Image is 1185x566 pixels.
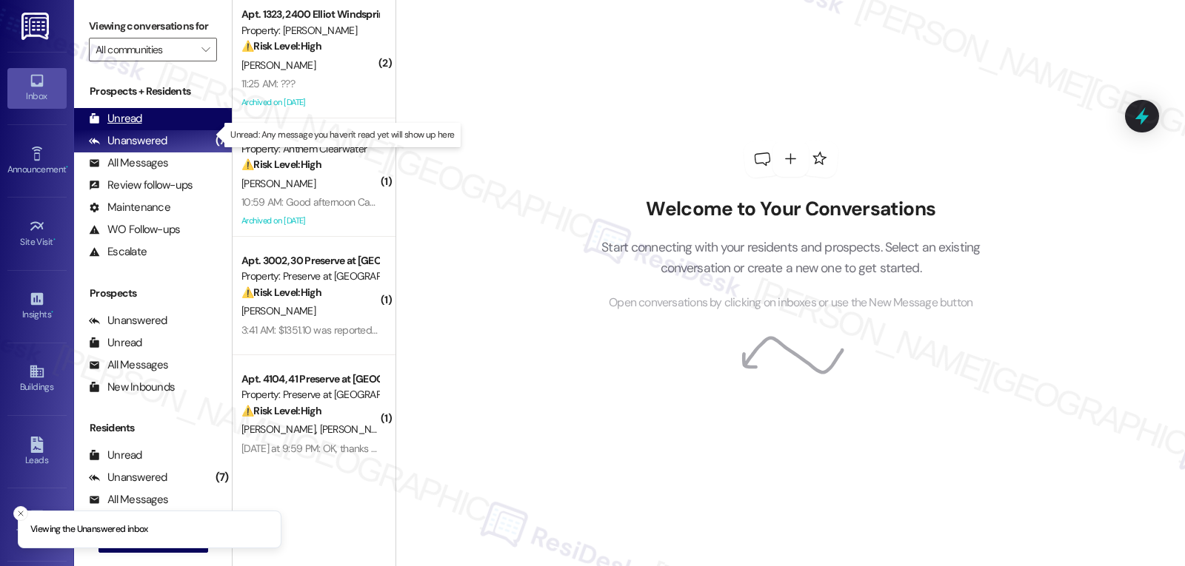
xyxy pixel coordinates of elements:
[230,129,454,141] p: Unread: Any message you haven't read yet will show up here
[89,111,142,127] div: Unread
[579,237,1003,279] p: Start connecting with your residents and prospects. Select an existing conversation or create a n...
[7,286,67,326] a: Insights •
[241,141,378,157] div: Property: Anthem Clearwater
[89,178,193,193] div: Review follow-ups
[579,198,1003,221] h2: Welcome to Your Conversations
[7,214,67,254] a: Site Visit •
[30,523,148,536] p: Viewing the Unanswered inbox
[89,470,167,485] div: Unanswered
[89,357,168,373] div: All Messages
[241,442,790,455] div: [DATE] at 9:59 PM: OK, thanks for your advice. Regarding the clogged bathtub, can we call a maint...
[74,420,232,436] div: Residents
[89,492,168,508] div: All Messages
[74,84,232,99] div: Prospects + Residents
[89,222,180,237] div: WO Follow-ups
[96,38,193,61] input: All communities
[21,13,52,40] img: ResiDesk Logo
[241,323,767,337] div: 3:41 AM: $1351.10 was reported to flex. This is not the correct amount. Flex need to be updated t...
[241,177,316,190] span: [PERSON_NAME]
[241,158,321,171] strong: ⚠️ Risk Level: High
[241,58,316,72] span: [PERSON_NAME]
[89,380,175,395] div: New Inbounds
[74,286,232,301] div: Prospects
[241,404,321,417] strong: ⚠️ Risk Level: High
[240,212,380,230] div: Archived on [DATE]
[241,286,321,299] strong: ⚠️ Risk Level: High
[7,505,67,545] a: Templates •
[13,506,28,521] button: Close toast
[241,23,378,38] div: Property: [PERSON_NAME]
[241,304,316,317] span: [PERSON_NAME]
[609,294,972,312] span: Open conversations by clicking on inboxes or use the New Message button
[66,162,68,172] span: •
[241,195,661,209] div: 10:59 AM: Good afternoon Can I make a payment arrangement to pay September rent on [DATE]?
[89,244,147,260] div: Escalate
[212,466,233,489] div: (7)
[201,44,210,55] i: 
[241,269,378,284] div: Property: Preserve at [GEOGRAPHIC_DATA]
[320,422,394,436] span: [PERSON_NAME]
[241,253,378,269] div: Apt. 3002, 30 Preserve at [GEOGRAPHIC_DATA]
[240,93,380,112] div: Archived on [DATE]
[241,422,320,436] span: [PERSON_NAME]
[51,307,53,317] span: •
[212,129,233,152] div: (7)
[89,313,167,329] div: Unanswered
[241,387,378,402] div: Property: Preserve at [GEOGRAPHIC_DATA]
[241,7,378,22] div: Apt. 1323, 2400 Elliot Windsprint
[241,77,295,90] div: 11:25 AM: ???
[89,15,217,38] label: Viewing conversations for
[89,133,167,149] div: Unanswered
[89,448,142,463] div: Unread
[89,335,142,351] div: Unread
[53,235,56,245] span: •
[241,371,378,387] div: Apt. 4104, 41 Preserve at [GEOGRAPHIC_DATA]
[7,68,67,108] a: Inbox
[7,359,67,399] a: Buildings
[89,155,168,171] div: All Messages
[241,39,321,53] strong: ⚠️ Risk Level: High
[7,432,67,472] a: Leads
[89,200,170,215] div: Maintenance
